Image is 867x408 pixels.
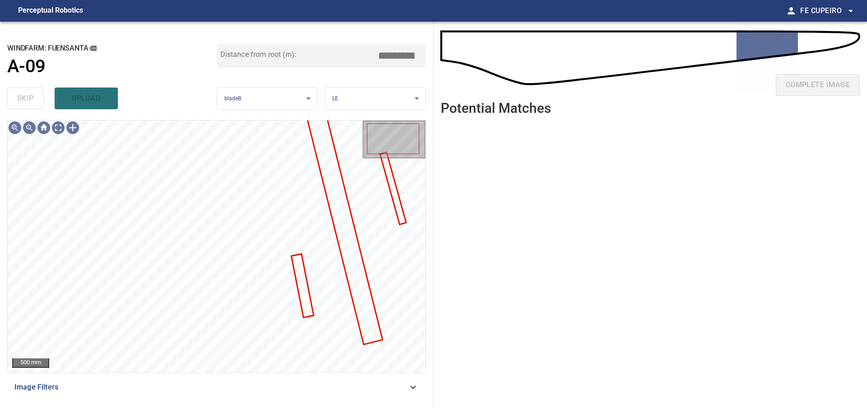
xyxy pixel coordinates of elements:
h2: windfarm: Fuensanta [7,43,217,53]
div: LE [325,87,425,110]
a: A-09 [7,56,217,77]
span: arrow_drop_down [845,5,856,16]
span: Fe Cupeiro [800,5,856,17]
div: Toggle full page [51,121,65,135]
div: Zoom out [22,121,37,135]
span: bladeB [224,95,242,102]
span: LE [332,95,338,102]
div: Image Filters [7,376,426,398]
button: Fe Cupeiro [797,2,856,20]
button: copy message details [88,43,98,53]
span: person [786,5,797,16]
h1: A-09 [7,56,46,77]
div: Toggle selection [65,121,80,135]
div: bladeB [217,87,317,110]
figcaption: Perceptual Robotics [18,4,83,18]
label: Distance from root (m): [220,51,296,58]
div: Go home [37,121,51,135]
h2: Potential Matches [441,101,551,116]
div: Zoom in [8,121,22,135]
span: Image Filters [14,382,408,393]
